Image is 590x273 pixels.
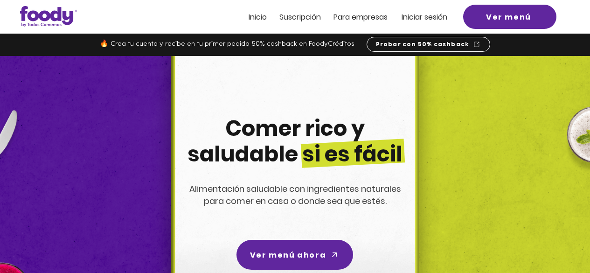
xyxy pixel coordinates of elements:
a: Para empresas [333,13,388,21]
a: Iniciar sesión [402,13,447,21]
span: ra empresas [342,12,388,22]
iframe: Messagebird Livechat Widget [536,219,581,264]
span: Ver menú ahora [250,249,326,261]
span: Suscripción [279,12,321,22]
a: Probar con 50% cashback [367,37,490,52]
a: Ver menú [463,5,556,29]
span: Pa [333,12,342,22]
a: Inicio [249,13,267,21]
span: Iniciar sesión [402,12,447,22]
span: Inicio [249,12,267,22]
img: Logo_Foody V2.0.0 (3).png [20,6,77,27]
span: 🔥 Crea tu cuenta y recibe en tu primer pedido 50% cashback en FoodyCréditos [100,41,354,48]
span: Probar con 50% cashback [376,40,470,49]
a: Ver menú ahora [236,240,353,270]
span: Alimentación saludable con ingredientes naturales para comer en casa o donde sea que estés. [189,183,401,207]
span: Ver menú [486,11,531,23]
span: Comer rico y saludable si es fácil [187,113,403,169]
a: Suscripción [279,13,321,21]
